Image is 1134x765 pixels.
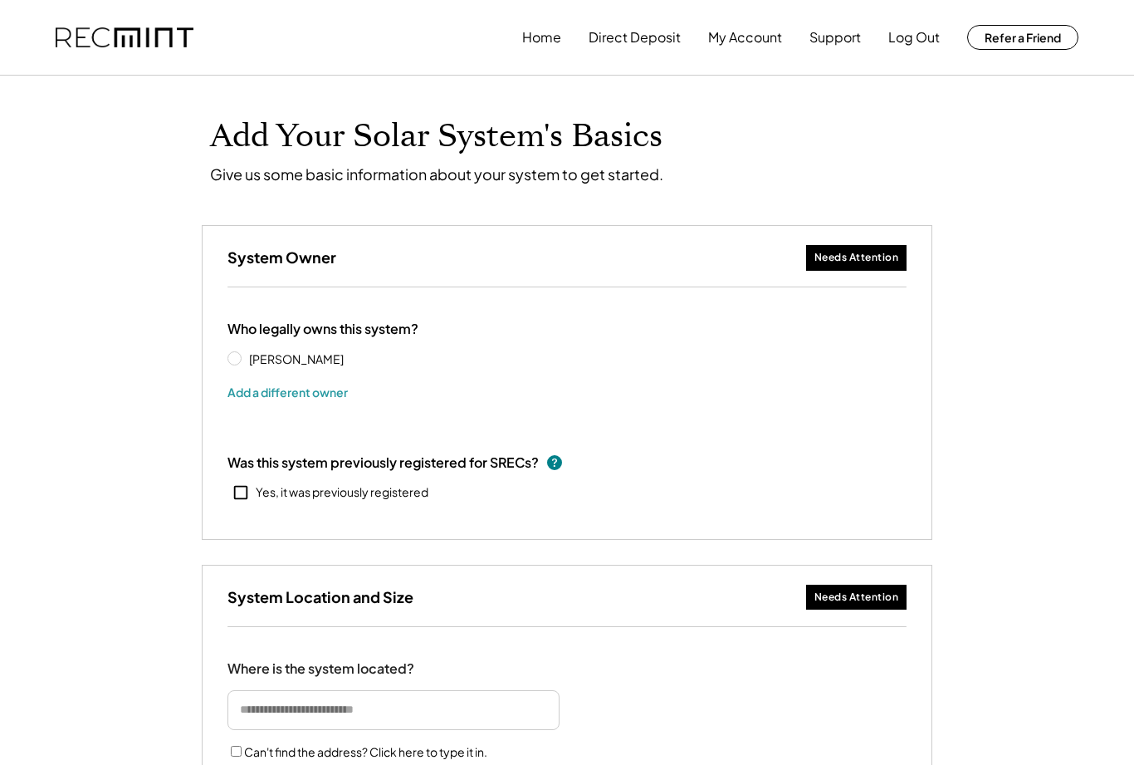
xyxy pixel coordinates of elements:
[256,484,428,501] div: Yes, it was previously registered
[227,660,414,678] div: Where is the system located?
[227,380,348,405] button: Add a different owner
[708,21,782,54] button: My Account
[809,21,861,54] button: Support
[227,454,539,472] div: Was this system previously registered for SRECs?
[210,117,924,156] h1: Add Your Solar System's Basics
[244,353,393,365] label: [PERSON_NAME]
[589,21,681,54] button: Direct Deposit
[522,21,561,54] button: Home
[227,248,336,267] h3: System Owner
[814,591,899,605] div: Needs Attention
[227,587,413,606] h3: System Location and Size
[888,21,940,54] button: Log Out
[56,27,193,48] img: recmint-logotype%403x.png
[210,164,663,184] div: Give us some basic information about your system to get started.
[814,251,899,265] div: Needs Attention
[227,321,418,338] div: Who legally owns this system?
[244,744,487,759] label: Can't find the address? Click here to type it in.
[967,25,1078,50] button: Refer a Friend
